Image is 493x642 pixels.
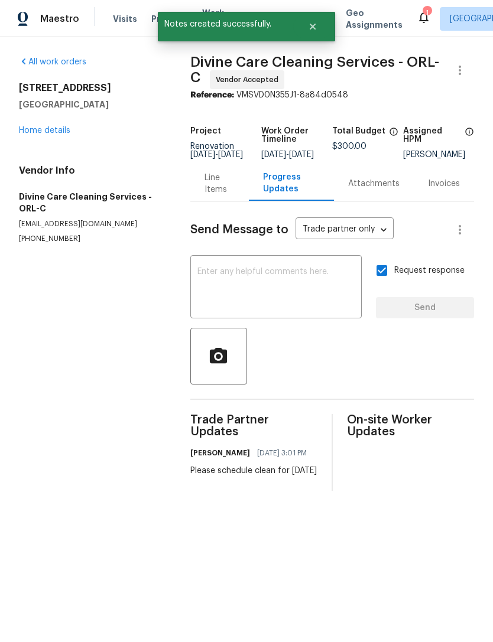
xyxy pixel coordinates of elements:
div: VMSVD0N355J1-8a84d0548 [190,89,474,101]
h5: [GEOGRAPHIC_DATA] [19,99,162,110]
div: Invoices [428,178,460,190]
span: [DATE] 3:01 PM [257,447,307,459]
a: Home details [19,126,70,135]
span: [DATE] [190,151,215,159]
span: [DATE] [218,151,243,159]
h5: Total Budget [332,127,385,135]
span: The hpm assigned to this work order. [465,127,474,151]
h4: Vendor Info [19,165,162,177]
button: Close [293,15,332,38]
span: Trade Partner Updates [190,414,317,438]
span: - [190,151,243,159]
h5: Work Order Timeline [261,127,332,144]
div: Attachments [348,178,400,190]
span: [DATE] [261,151,286,159]
div: Please schedule clean for [DATE] [190,465,317,477]
span: The total cost of line items that have been proposed by Opendoor. This sum includes line items th... [389,127,398,142]
span: Geo Assignments [346,7,403,31]
h2: [STREET_ADDRESS] [19,82,162,94]
div: 1 [423,7,431,19]
span: - [261,151,314,159]
span: Renovation [190,142,243,159]
span: Send Message to [190,224,288,236]
h5: Assigned HPM [403,127,461,144]
span: On-site Worker Updates [347,414,474,438]
span: Maestro [40,13,79,25]
span: Visits [113,13,137,25]
p: [EMAIL_ADDRESS][DOMAIN_NAME] [19,219,162,229]
h5: Divine Care Cleaning Services - ORL-C [19,191,162,214]
span: Vendor Accepted [216,74,283,86]
span: Work Orders [202,7,232,31]
span: Projects [151,13,188,25]
h6: [PERSON_NAME] [190,447,250,459]
p: [PHONE_NUMBER] [19,234,162,244]
span: Divine Care Cleaning Services - ORL-C [190,55,439,84]
div: Progress Updates [263,171,320,195]
div: [PERSON_NAME] [403,151,474,159]
span: $300.00 [332,142,366,151]
span: Notes created successfully. [158,12,293,37]
span: Request response [394,265,465,277]
span: [DATE] [289,151,314,159]
a: All work orders [19,58,86,66]
h5: Project [190,127,221,135]
div: Trade partner only [296,220,394,240]
b: Reference: [190,91,234,99]
div: Line Items [205,172,235,195]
